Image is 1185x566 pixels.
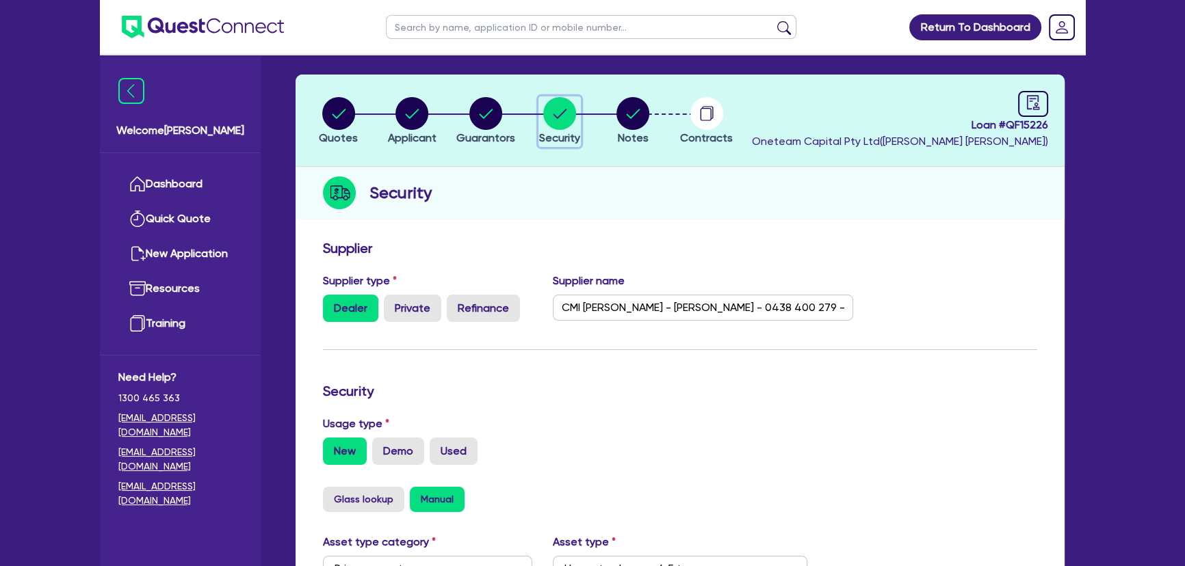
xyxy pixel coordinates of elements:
a: New Application [118,237,242,271]
button: Manual [410,487,465,512]
span: Guarantors [456,131,515,144]
label: Demo [372,437,424,465]
label: New [323,437,367,465]
img: quick-quote [129,211,146,227]
button: Guarantors [456,96,516,147]
span: Need Help? [118,369,242,386]
label: Supplier name [553,273,625,289]
img: new-application [129,245,146,262]
label: Used [430,437,478,465]
label: Asset type category [323,534,436,550]
button: Quotes [318,96,359,147]
span: Contracts [680,131,733,144]
a: Resources [118,271,242,306]
button: Notes [616,96,650,147]
h2: Security [369,180,432,205]
label: Dealer [323,295,378,322]
span: 1300 465 363 [118,391,242,405]
a: Dashboard [118,167,242,202]
label: Private [384,295,441,322]
img: quest-connect-logo-blue [122,16,284,38]
img: training [129,315,146,332]
a: Return To Dashboard [909,14,1041,40]
span: Applicant [388,131,437,144]
button: Applicant [387,96,437,147]
img: step-icon [323,176,356,209]
a: Training [118,306,242,341]
a: audit [1018,91,1048,117]
a: [EMAIL_ADDRESS][DOMAIN_NAME] [118,479,242,508]
input: Search by name, application ID or mobile number... [386,15,796,39]
span: audit [1026,95,1041,110]
span: Security [539,131,580,144]
label: Usage type [323,416,389,432]
a: [EMAIL_ADDRESS][DOMAIN_NAME] [118,411,242,440]
span: Welcome [PERSON_NAME] [116,122,244,139]
h3: Security [323,383,1037,399]
a: [EMAIL_ADDRESS][DOMAIN_NAME] [118,445,242,474]
span: Notes [618,131,649,144]
a: Dropdown toggle [1044,10,1080,45]
h3: Supplier [323,240,1037,256]
label: Asset type [553,534,616,550]
img: resources [129,280,146,297]
button: Security [538,96,581,147]
button: Glass lookup [323,487,404,512]
span: Oneteam Capital Pty Ltd ( [PERSON_NAME] [PERSON_NAME] ) [752,135,1048,148]
span: Quotes [319,131,358,144]
button: Contracts [679,96,733,147]
span: Loan # QF15226 [752,117,1048,133]
label: Refinance [447,295,520,322]
a: Quick Quote [118,202,242,237]
label: Supplier type [323,273,397,289]
img: icon-menu-close [118,78,144,104]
